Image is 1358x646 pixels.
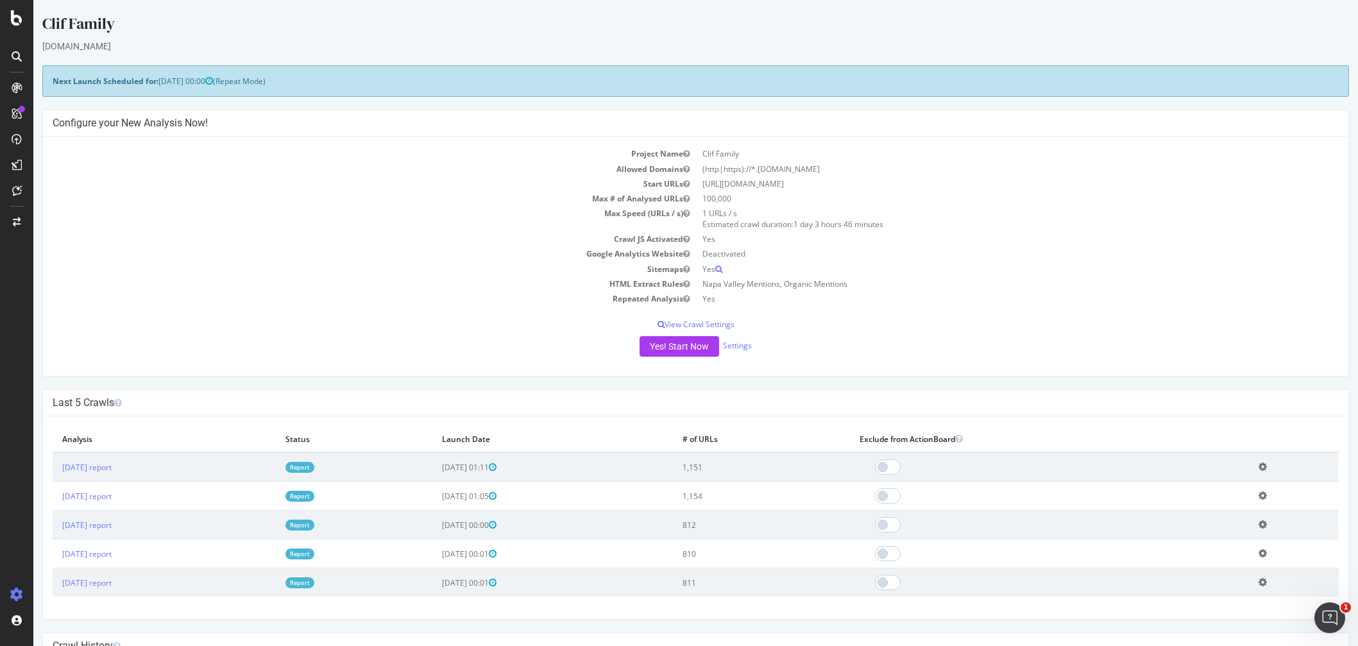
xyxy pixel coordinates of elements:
a: [DATE] report [29,520,78,531]
button: Yes! Start Now [606,336,686,357]
span: 1 day 3 hours 46 minutes [760,219,850,230]
td: 811 [640,568,817,597]
a: [DATE] report [29,548,78,559]
a: Report [252,577,281,588]
div: (Repeat Mode) [9,65,1316,97]
td: Yes [663,291,1306,306]
h4: Configure your New Analysis Now! [19,117,1305,130]
a: Settings [690,340,718,351]
td: Start URLs [19,176,663,191]
span: [DATE] 01:11 [409,462,463,473]
span: [DATE] 00:00 [125,76,180,87]
a: Report [252,520,281,531]
span: [DATE] 00:00 [409,520,463,531]
td: Deactivated [663,246,1306,261]
span: 1 [1341,602,1351,613]
td: Project Name [19,146,663,161]
div: [DOMAIN_NAME] [9,40,1316,53]
td: (http|https)://*.[DOMAIN_NAME] [663,162,1306,176]
h4: Last 5 Crawls [19,396,1305,409]
td: Crawl JS Activated [19,232,663,246]
a: Report [252,491,281,502]
td: Sitemaps [19,262,663,276]
td: Yes [663,262,1306,276]
strong: Next Launch Scheduled for: [19,76,125,87]
span: [DATE] 01:05 [409,491,463,502]
td: 810 [640,540,817,568]
iframe: Intercom live chat [1314,602,1345,633]
th: Exclude from ActionBoard [817,426,1216,452]
p: View Crawl Settings [19,319,1305,330]
th: Status [242,426,399,452]
a: Report [252,462,281,473]
th: Launch Date [399,426,639,452]
td: Max Speed (URLs / s) [19,206,663,232]
td: HTML Extract Rules [19,276,663,291]
td: Repeated Analysis [19,291,663,306]
td: Google Analytics Website [19,246,663,261]
td: Max # of Analysed URLs [19,191,663,206]
a: [DATE] report [29,462,78,473]
td: Clif Family [663,146,1306,161]
td: [URL][DOMAIN_NAME] [663,176,1306,191]
th: Analysis [19,426,242,452]
td: 812 [640,511,817,540]
td: 1,154 [640,482,817,511]
a: [DATE] report [29,491,78,502]
th: # of URLs [640,426,817,452]
span: [DATE] 00:01 [409,548,463,559]
td: 1,151 [640,452,817,482]
td: 100,000 [663,191,1306,206]
span: [DATE] 00:01 [409,577,463,588]
a: Report [252,548,281,559]
td: Napa Valley Mentions, Organic Mentions [663,276,1306,291]
td: Yes [663,232,1306,246]
div: Clif Family [9,13,1316,40]
a: [DATE] report [29,577,78,588]
td: 1 URLs / s Estimated crawl duration: [663,206,1306,232]
td: Allowed Domains [19,162,663,176]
